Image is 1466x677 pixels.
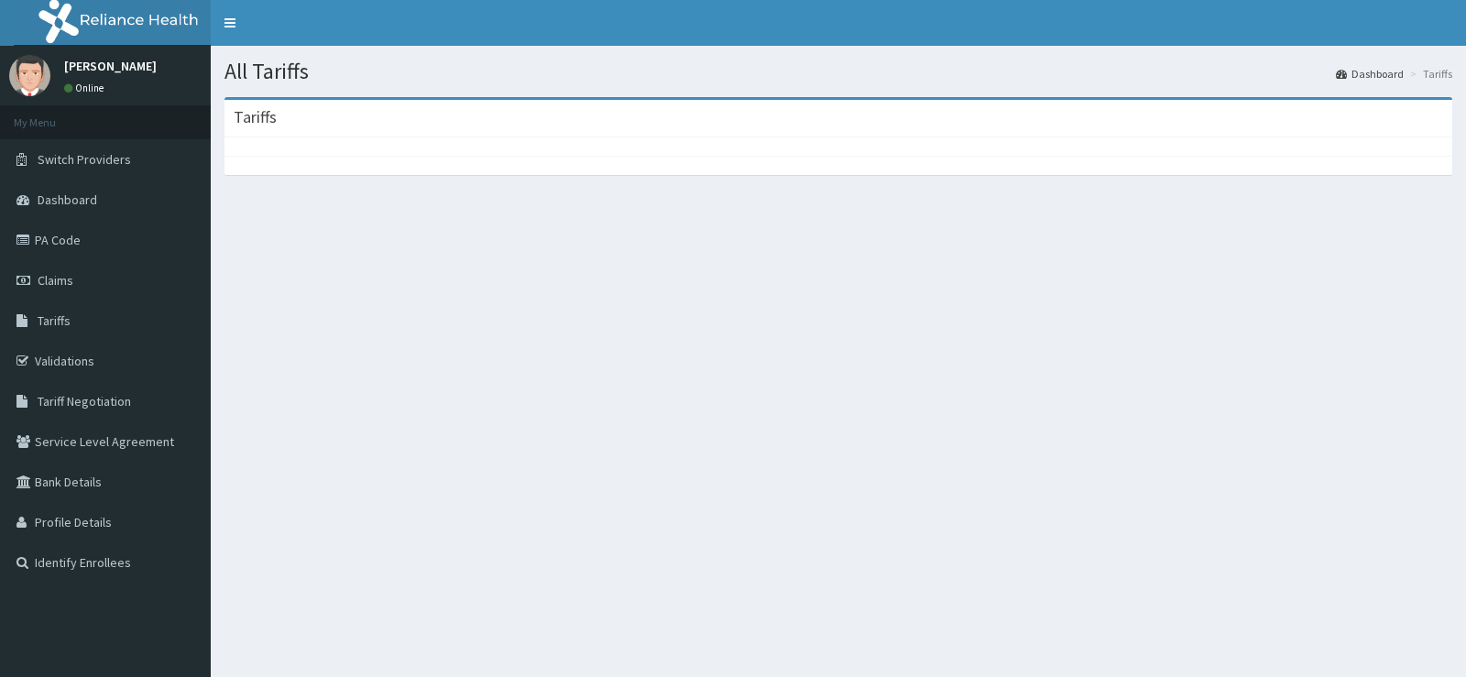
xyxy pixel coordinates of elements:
[224,60,1452,83] h1: All Tariffs
[9,55,50,96] img: User Image
[38,393,131,409] span: Tariff Negotiation
[64,60,157,72] p: [PERSON_NAME]
[38,312,71,329] span: Tariffs
[64,82,108,94] a: Online
[38,191,97,208] span: Dashboard
[1336,66,1404,82] a: Dashboard
[38,151,131,168] span: Switch Providers
[234,109,277,126] h3: Tariffs
[1406,66,1452,82] li: Tariffs
[38,272,73,289] span: Claims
